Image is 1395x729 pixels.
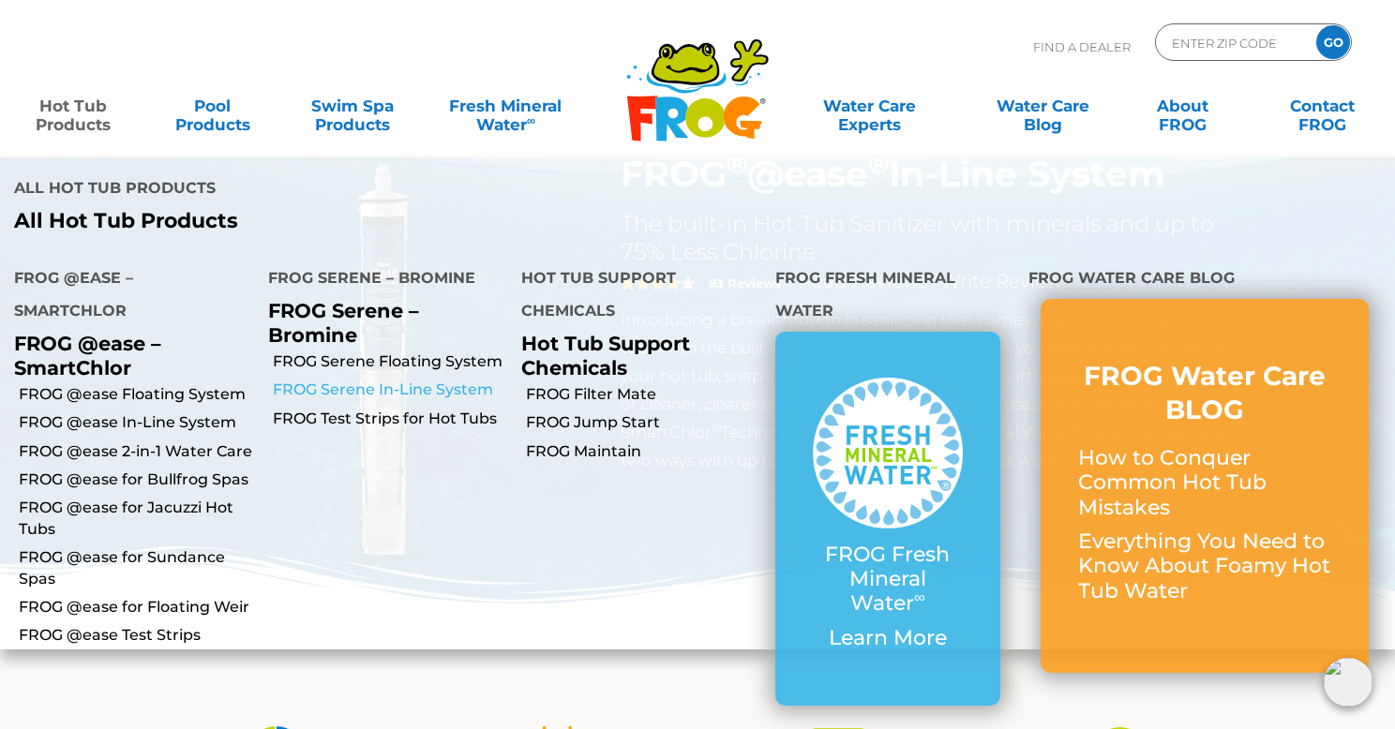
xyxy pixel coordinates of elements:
a: FROG @ease Test Strips [19,625,254,646]
a: FROG @ease for Sundance Spas [19,547,254,589]
a: Fresh MineralWater∞ [438,87,574,125]
a: Water CareExperts [781,87,957,125]
p: How to Conquer Common Hot Tub Mistakes [1078,446,1331,520]
h4: Hot Tub Support Chemicals [521,261,747,332]
h4: FROG Serene – Bromine [268,261,494,299]
a: FROG Serene In-Line System [273,379,508,400]
a: FROG @ease for Jacuzzi Hot Tubs [19,498,254,540]
h4: FROG @ease – SmartChlor [14,261,240,332]
p: FROG @ease – SmartChlor [14,332,240,379]
h4: FROG Fresh Mineral Water [775,261,1001,332]
a: FROG Maintain [526,441,761,462]
input: Zip Code Form [1170,29,1297,56]
p: Learn More [813,626,964,650]
sup: ∞ [914,588,925,606]
a: Hot TubProducts [19,87,127,125]
a: FROG @ease for Bullfrog Spas [19,469,254,490]
a: FROG @ease 2-in-1 Water Care [19,441,254,462]
a: FROG @ease In-Line System [19,412,254,433]
h4: All Hot Tub Products [14,171,683,209]
input: GO [1316,25,1350,59]
a: Swim SpaProducts [298,87,407,125]
a: PoolProducts [158,87,267,125]
a: All Hot Tub Products [14,209,683,233]
img: openIcon [1324,658,1372,707]
a: FROG @ease Floating System [19,384,254,405]
p: Everything You Need to Know About Foamy Hot Tub Water [1078,529,1331,603]
a: AboutFROG [1128,87,1237,125]
a: FROG Water Care BLOG How to Conquer Common Hot Tub Mistakes Everything You Need to Know About Foa... [1078,359,1331,613]
h4: FROG Water Care Blog [1028,261,1381,299]
a: FROG Jump Start [526,412,761,433]
a: FROG Filter Mate [526,384,761,405]
a: FROG Fresh Mineral Water∞ Learn More [813,378,964,660]
p: Hot Tub Support Chemicals [521,332,747,379]
p: Find A Dealer [1033,23,1131,70]
h3: FROG Water Care BLOG [1078,359,1331,427]
a: FROG @ease for Floating Weir [19,597,254,617]
sup: ∞ [527,113,535,127]
p: FROG Serene – Bromine [268,299,494,346]
p: FROG Fresh Mineral Water [813,543,964,617]
a: Water CareBlog [988,87,1097,125]
a: FROG Test Strips for Hot Tubs [273,409,508,429]
a: ContactFROG [1267,87,1376,125]
a: FROG Serene Floating System [273,351,508,372]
